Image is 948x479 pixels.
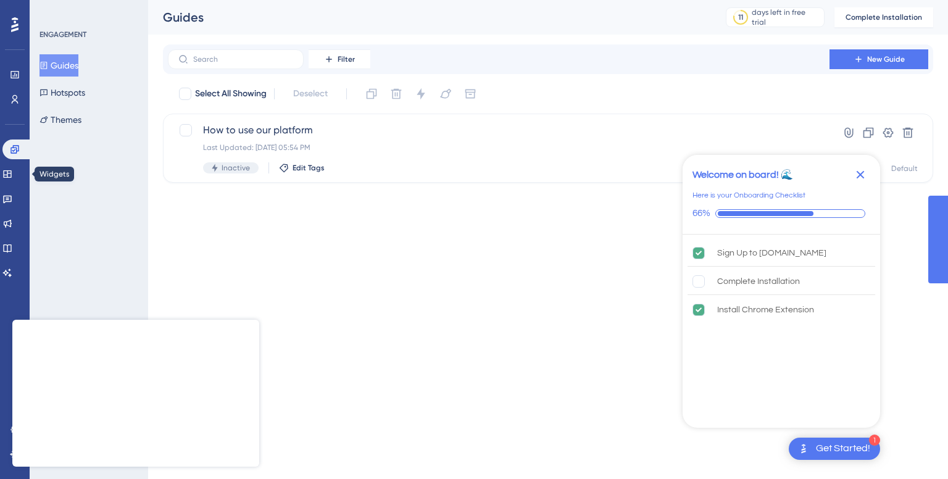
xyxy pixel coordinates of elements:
[846,12,922,22] span: Complete Installation
[869,435,880,446] div: 1
[717,302,814,317] div: Install Chrome Extension
[203,143,794,152] div: Last Updated: [DATE] 05:54 PM
[688,296,875,323] div: Install Chrome Extension is complete.
[688,239,875,267] div: Sign Up to UserGuiding.com is complete.
[692,208,870,219] div: Checklist progress: 66%
[309,49,370,69] button: Filter
[816,442,870,456] div: Get Started!
[222,163,250,173] span: Inactive
[683,155,880,428] div: Checklist Container
[717,246,826,260] div: Sign Up to [DOMAIN_NAME]
[293,86,328,101] span: Deselect
[39,81,85,104] button: Hotspots
[39,109,81,131] button: Themes
[279,163,325,173] button: Edit Tags
[738,12,743,22] div: 11
[789,438,880,460] div: Open Get Started! checklist, remaining modules: 1
[829,49,928,69] button: New Guide
[12,320,259,467] iframe: UserGuiding Survey
[193,55,293,64] input: Search
[338,54,355,64] span: Filter
[688,268,875,295] div: Complete Installation is incomplete.
[39,54,78,77] button: Guides
[163,9,695,26] div: Guides
[867,54,905,64] span: New Guide
[692,208,710,219] div: 66%
[692,167,793,182] div: Welcome on board! 🌊
[896,430,933,467] iframe: UserGuiding AI Assistant Launcher
[195,86,267,101] span: Select All Showing
[692,190,805,202] div: Here is your Onboarding Checklist
[683,235,880,425] div: Checklist items
[282,83,339,105] button: Deselect
[203,123,794,138] span: How to use our platform
[293,163,325,173] span: Edit Tags
[717,274,800,289] div: Complete Installation
[796,441,811,456] img: launcher-image-alternative-text
[891,164,918,173] div: Default
[39,30,86,40] div: ENGAGEMENT
[834,7,933,27] button: Complete Installation
[850,165,870,185] div: Close Checklist
[752,7,820,27] div: days left in free trial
